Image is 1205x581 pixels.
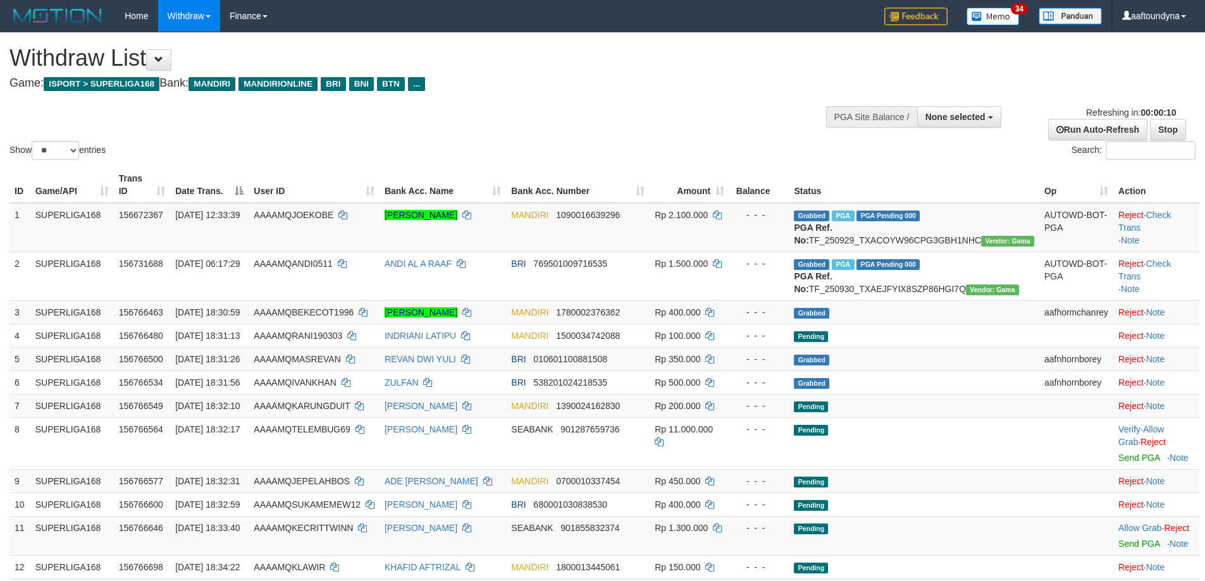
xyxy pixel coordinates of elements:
[385,523,457,533] a: [PERSON_NAME]
[119,210,163,220] span: 156672367
[1113,167,1199,203] th: Action
[794,378,829,389] span: Grabbed
[9,324,30,347] td: 4
[794,259,829,270] span: Grabbed
[794,401,828,412] span: Pending
[556,307,620,317] span: Copy 1780002376362 to clipboard
[1118,562,1144,572] a: Reject
[385,259,452,269] a: ANDI AL A RAAF
[175,307,240,317] span: [DATE] 18:30:59
[655,499,700,510] span: Rp 400.000
[385,476,478,486] a: ADE [PERSON_NAME]
[832,211,854,221] span: Marked by aafsengchandara
[1121,284,1140,294] a: Note
[655,331,700,341] span: Rp 100.000
[1113,347,1199,370] td: ·
[1039,300,1113,324] td: aafhormchanrey
[254,499,361,510] span: AAAAMQSUKAMEMEW12
[1118,424,1164,447] a: Allow Grab
[385,499,457,510] a: [PERSON_NAME]
[1048,119,1147,140] a: Run Auto-Refresh
[884,8,948,25] img: Feedback.jpg
[30,394,114,417] td: SUPERLIGA168
[794,563,828,573] span: Pending
[1118,377,1144,388] a: Reject
[1170,453,1189,463] a: Note
[254,562,325,572] span: AAAAMQKLAWIR
[794,211,829,221] span: Grabbed
[1072,141,1196,160] label: Search:
[966,284,1019,295] span: Vendor URL: https://trx31.1velocity.biz
[533,354,607,364] span: Copy 010601100881508 to clipboard
[170,167,249,203] th: Date Trans.: activate to sort column descending
[655,562,700,572] span: Rp 150.000
[188,77,235,91] span: MANDIRI
[1113,555,1199,578] td: ·
[511,562,548,572] span: MANDIRI
[1121,235,1140,245] a: Note
[556,476,620,486] span: Copy 0700010337454 to clipboard
[30,252,114,300] td: SUPERLIGA168
[30,469,114,492] td: SUPERLIGA168
[1146,562,1165,572] a: Note
[794,500,828,511] span: Pending
[655,476,700,486] span: Rp 450.000
[1039,252,1113,300] td: AUTOWD-BOT-PGA
[254,331,342,341] span: AAAAMQRANI190303
[560,424,619,434] span: Copy 901287659736 to clipboard
[9,77,791,90] h4: Game: Bank:
[917,106,1001,128] button: None selected
[734,423,784,436] div: - - -
[1146,307,1165,317] a: Note
[734,209,784,221] div: - - -
[734,329,784,342] div: - - -
[1118,424,1140,434] a: Verify
[175,331,240,341] span: [DATE] 18:31:13
[729,167,789,203] th: Balance
[254,424,350,434] span: AAAAMQTELEMBUG69
[511,307,548,317] span: MANDIRI
[533,259,607,269] span: Copy 769501009716535 to clipboard
[385,331,456,341] a: INDRIANI LATIPU
[175,523,240,533] span: [DATE] 18:33:40
[1118,424,1164,447] span: ·
[254,210,333,220] span: AAAAMQJOEKOBE
[511,377,526,388] span: BRI
[794,523,828,534] span: Pending
[1118,523,1161,533] a: Allow Grab
[1113,469,1199,492] td: ·
[119,424,163,434] span: 156766564
[1106,141,1196,160] input: Search:
[1118,539,1159,549] a: Send PGA
[556,210,620,220] span: Copy 1090016639296 to clipboard
[1113,516,1199,555] td: ·
[734,522,784,534] div: - - -
[655,354,700,364] span: Rp 350.000
[1039,203,1113,252] td: AUTOWD-BOT-PGA
[1039,370,1113,394] td: aafnhornborey
[175,401,240,411] span: [DATE] 18:32:10
[175,210,240,220] span: [DATE] 12:33:39
[1146,354,1165,364] a: Note
[9,252,30,300] td: 2
[385,307,457,317] a: [PERSON_NAME]
[734,306,784,319] div: - - -
[1150,119,1186,140] a: Stop
[385,401,457,411] a: [PERSON_NAME]
[856,211,920,221] span: PGA Pending
[511,331,548,341] span: MANDIRI
[794,425,828,436] span: Pending
[794,271,832,294] b: PGA Ref. No:
[9,394,30,417] td: 7
[511,424,553,434] span: SEABANK
[655,424,713,434] span: Rp 11.000.000
[385,424,457,434] a: [PERSON_NAME]
[385,210,457,220] a: [PERSON_NAME]
[30,370,114,394] td: SUPERLIGA168
[734,353,784,365] div: - - -
[349,77,374,91] span: BNI
[30,516,114,555] td: SUPERLIGA168
[119,562,163,572] span: 156766698
[511,476,548,486] span: MANDIRI
[832,259,854,270] span: Marked by aafromsomean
